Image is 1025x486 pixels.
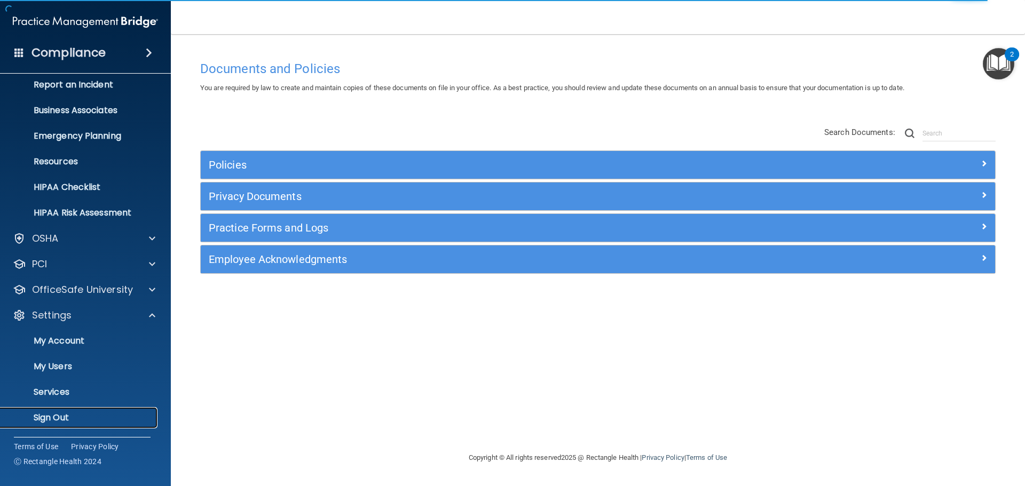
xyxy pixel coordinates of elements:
p: Sign Out [7,412,153,423]
h5: Practice Forms and Logs [209,222,789,234]
p: PCI [32,258,47,270]
a: Terms of Use [686,453,727,461]
h5: Policies [209,159,789,171]
p: OSHA [32,232,59,245]
p: Emergency Planning [7,131,153,141]
p: OfficeSafe University [32,283,133,296]
p: HIPAA Checklist [7,182,153,193]
h4: Documents and Policies [200,62,996,76]
span: Ⓒ Rectangle Health 2024 [14,456,101,467]
a: PCI [13,258,155,270]
iframe: Drift Widget Chat Controller [840,410,1012,453]
a: OSHA [13,232,155,245]
input: Search [922,125,996,141]
p: Settings [32,309,72,322]
h5: Employee Acknowledgments [209,253,789,265]
a: OfficeSafe University [13,283,155,296]
a: Employee Acknowledgments [209,251,987,268]
button: Open Resource Center, 2 new notifications [983,48,1014,79]
span: Search Documents: [824,128,895,137]
p: Business Associates [7,105,153,116]
p: My Users [7,361,153,372]
a: Settings [13,309,155,322]
p: Resources [7,156,153,167]
img: ic-search.3b580494.png [905,129,914,138]
div: 2 [1010,54,1014,68]
h5: Privacy Documents [209,190,789,202]
a: Privacy Documents [209,188,987,205]
a: Practice Forms and Logs [209,219,987,236]
a: Privacy Policy [71,441,119,452]
a: Terms of Use [14,441,58,452]
span: You are required by law to create and maintain copies of these documents on file in your office. ... [200,84,904,92]
div: Copyright © All rights reserved 2025 @ Rectangle Health | | [403,441,793,475]
img: PMB logo [13,11,158,33]
p: Report an Incident [7,79,153,90]
h4: Compliance [31,45,106,60]
p: My Account [7,336,153,346]
p: Services [7,387,153,397]
a: Privacy Policy [642,453,684,461]
p: HIPAA Risk Assessment [7,208,153,218]
a: Policies [209,156,987,173]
